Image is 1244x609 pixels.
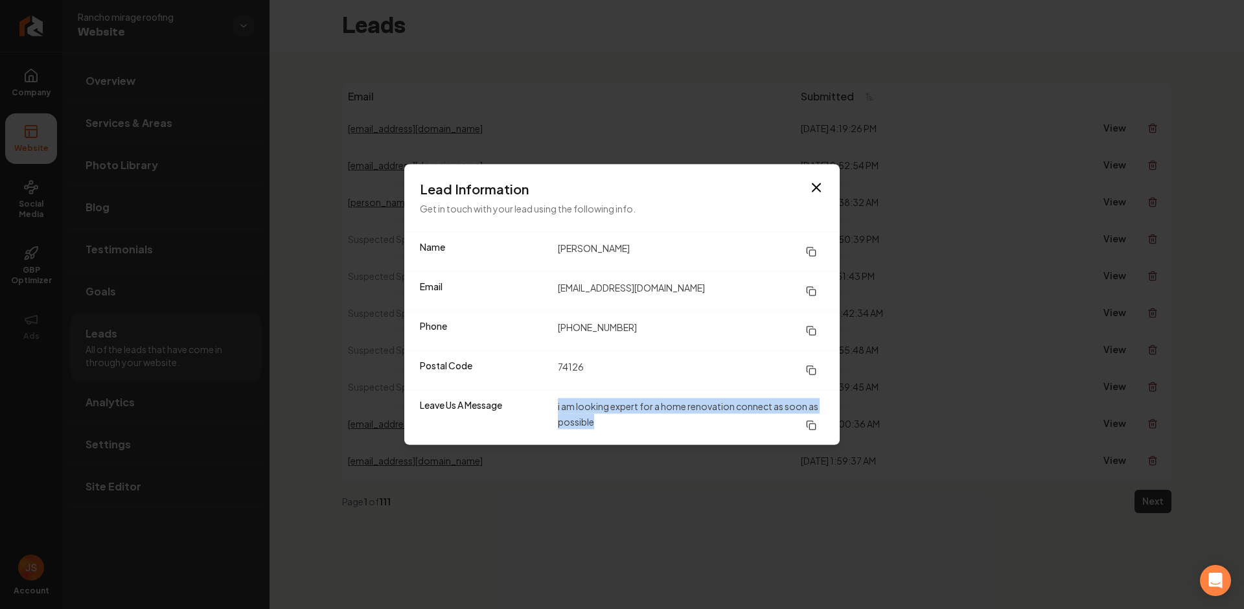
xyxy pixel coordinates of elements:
dd: [EMAIL_ADDRESS][DOMAIN_NAME] [558,280,824,303]
dt: Leave Us A Message [420,398,547,437]
dt: Phone [420,319,547,343]
dt: Name [420,240,547,264]
dt: Postal Code [420,359,547,382]
dd: i am looking expert for a home renovation connect as soon as possible [558,398,824,437]
h3: Lead Information [420,180,824,198]
dd: 74126 [558,359,824,382]
dd: [PHONE_NUMBER] [558,319,824,343]
dt: Email [420,280,547,303]
dd: [PERSON_NAME] [558,240,824,264]
p: Get in touch with your lead using the following info. [420,201,824,216]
